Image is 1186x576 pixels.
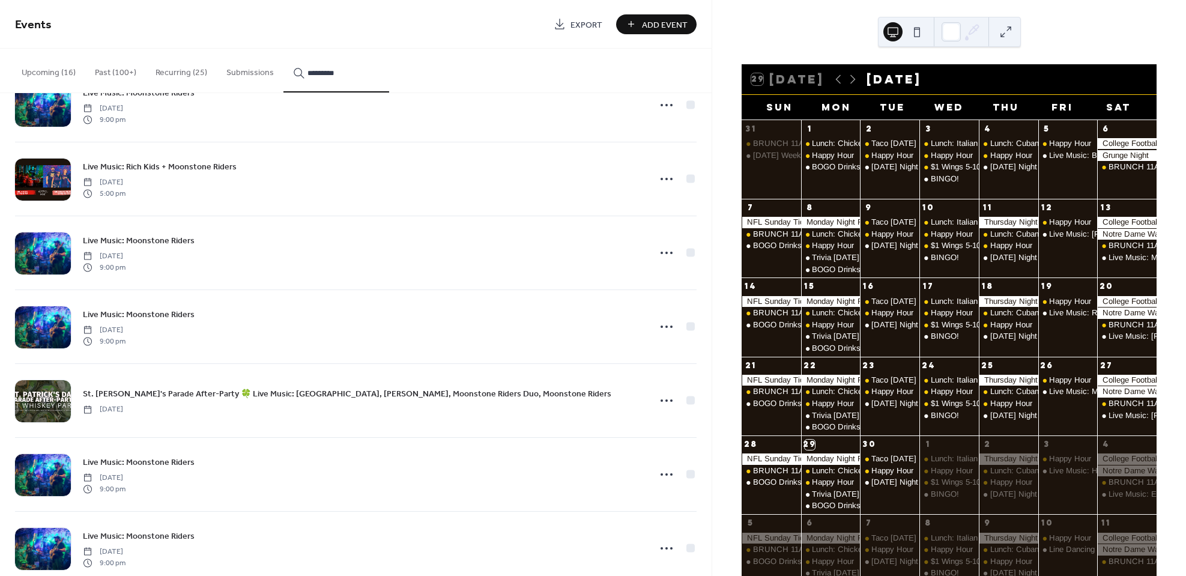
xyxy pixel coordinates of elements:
div: Lunch: Italian Sandwich [931,375,1014,386]
div: Trivia Monday [801,410,861,421]
div: [DATE] Night Karaoke Hosted by [PERSON_NAME] [990,489,1176,500]
div: College Football [1097,453,1157,464]
div: Live Music: [PERSON_NAME] Band [1049,229,1179,240]
div: BRUNCH 11AM-2PM [753,229,829,240]
div: 6 [1101,124,1112,134]
div: Labor Day Weekend Party feat. Live Music: Rich Kids [742,150,801,161]
div: Trivia [DATE] [812,252,859,263]
div: Lunch: Cuban Sandwich [979,138,1038,149]
a: Live Music: Moonstone Riders [83,308,195,321]
div: BRUNCH 11AM-2PM [1109,320,1185,330]
div: Happy Hour [860,150,919,161]
span: [DATE] [83,103,126,114]
div: Thursday Night Karaoke Hosted by Steve Smith [979,252,1038,263]
div: Happy Hour [931,150,973,161]
div: BRUNCH 11AM-2PM [742,138,801,149]
div: Happy Hour [979,150,1038,161]
button: Submissions [217,49,283,91]
div: 25 [982,360,993,371]
div: Lunch: Chicken Parmesan Hero [812,465,924,476]
div: BINGO! [931,331,959,342]
div: BOGO Drinks! 9 PM-Close [753,240,848,251]
div: Happy Hour [1038,138,1098,149]
div: BOGO Drinks! 9 PM-Close [812,422,907,432]
div: 13 [1101,203,1112,213]
div: 2 [864,124,874,134]
div: Happy Hour [1049,296,1091,307]
div: 10 [924,203,934,213]
div: Happy Hour [979,320,1038,330]
div: [DATE] Night Karaoke Hosted by [PERSON_NAME] [990,331,1176,342]
div: [DATE] Night Karaoke Hosted by [PERSON_NAME] [871,320,1057,330]
div: Happy Hour [990,398,1032,409]
div: [DATE] [867,71,922,87]
span: [DATE] [83,473,126,484]
div: Happy Hour [801,477,861,488]
div: 24 [924,360,934,371]
div: 8 [924,518,934,529]
div: Happy Hour [860,465,919,476]
div: BRUNCH 11AM-2PM [753,465,829,476]
div: BRUNCH 11AM-2PM [1097,240,1157,251]
div: BRUNCH 11AM-2PM [742,465,801,476]
div: Happy Hour [871,308,913,318]
div: $1 Wings 5-10PM [919,320,979,330]
div: Sat [1091,95,1147,120]
span: 9:00 pm [83,336,126,347]
button: Past (100+) [85,49,146,91]
div: $1 Wings 5-10PM [919,162,979,172]
div: Tue [864,95,921,120]
div: Happy Hour [1038,296,1098,307]
div: BOGO Drinks! 9 PM-Close [812,343,907,354]
div: Taco Tuesday [860,375,919,386]
div: 6 [805,518,815,529]
a: Live Music: Moonstone Riders [83,455,195,469]
div: Live Music: Model Citisin [1049,386,1137,397]
div: Lunch: Italian Sandwich [931,296,1014,307]
div: 27 [1101,360,1112,371]
div: Thursday Night Karaoke Hosted by Steve Smith [979,489,1038,500]
div: 5 [746,518,756,529]
div: Happy Hour [1038,453,1098,464]
div: $1 Wings 5-10PM [919,398,979,409]
a: Live Music: Moonstone Riders [83,529,195,543]
div: Lunch: Cuban Sandwich [990,308,1076,318]
div: $1 Wings 5-10PM [919,240,979,251]
div: Happy Hour [860,229,919,240]
div: 12 [1042,203,1052,213]
div: 3 [924,124,934,134]
div: $1 Wings 5-10PM [931,162,993,172]
div: BOGO Drinks! 9 PM-Close [753,477,848,488]
div: Happy Hour [931,465,973,476]
div: BINGO! [931,489,959,500]
div: BRUNCH 11AM-2PM [1097,398,1157,409]
span: Live Music: Moonstone Riders [83,530,195,543]
span: St. [PERSON_NAME]'s Parade After-Party 🍀 Live Music: [GEOGRAPHIC_DATA], [PERSON_NAME], Moonstone ... [83,388,611,401]
div: Live Music: Rich Kids [1049,308,1126,318]
div: College Football [1097,217,1157,228]
div: Thursday Night Karaoke Hosted by Steve Smith [979,331,1038,342]
div: Lunch: Italian Sandwich [919,217,979,228]
div: Lunch: Italian Sandwich [931,217,1014,228]
div: 21 [746,360,756,371]
a: Live Music: Rich Kids + Moonstone Riders [83,160,237,174]
div: Tuesday Night Karaoke Hosted by Steve Smith [860,240,919,251]
div: Lunch: Italian Sandwich [919,296,979,307]
div: Happy Hour [871,386,913,397]
div: Taco Tuesday [860,217,919,228]
div: $1 Wings 5-10PM [931,240,993,251]
div: Thursday Night Karaoke Hosted by Steve Smith [979,162,1038,172]
div: Happy Hour [812,320,854,330]
div: BRUNCH 11AM-2PM [753,138,829,149]
span: Live Music: Moonstone Riders [83,87,195,100]
div: $1 Wings 5-10PM [931,398,993,409]
div: Lunch: Cuban Sandwich [990,229,1076,240]
div: Happy Hour [801,398,861,409]
span: Events [15,13,52,37]
div: Happy Hour [871,150,913,161]
div: Lunch: Chicken Parmesan Hero [801,386,861,397]
div: BINGO! [919,489,979,500]
div: Thursday Night Football [979,217,1038,228]
div: BINGO! [919,174,979,184]
div: BINGO! [931,174,959,184]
